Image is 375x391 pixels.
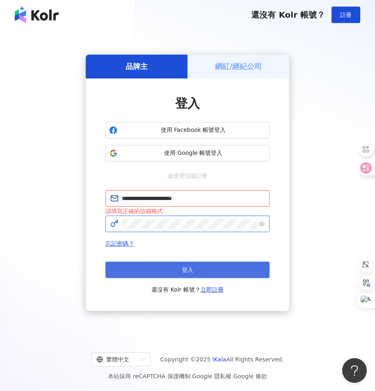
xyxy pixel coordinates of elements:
span: 或使用信箱註冊 [162,171,213,180]
a: Google 條款 [233,373,267,379]
img: logo [15,7,59,23]
span: 使用 Facebook 帳號登入 [121,126,266,134]
span: 還沒有 Kolr 帳號？ [151,285,224,294]
span: eye [259,221,265,227]
button: 登入 [105,262,270,278]
span: 使用 Google 帳號登入 [121,149,266,157]
a: iKala [213,356,226,363]
span: 註冊 [340,11,352,18]
h5: 網紅/經紀公司 [215,61,262,71]
span: | [190,373,192,379]
span: 登入 [182,267,193,273]
a: Google 隱私權 [192,373,231,379]
iframe: Help Scout Beacon - Open [342,358,367,383]
div: 繁體中文 [96,353,138,366]
a: 忘記密碼？ [105,240,134,247]
a: 立即註冊 [201,286,224,293]
span: | [231,373,233,379]
button: 使用 Facebook 帳號登入 [105,122,270,138]
h5: 品牌主 [126,61,148,71]
span: 登入 [175,96,200,110]
span: 還沒有 Kolr 帳號？ [251,10,325,20]
div: 請填寫正確的信箱格式 [105,207,270,216]
span: Copyright © 2025 All Rights Reserved. [160,354,284,364]
span: 本站採用 reCAPTCHA 保護機制 [108,371,267,381]
button: 使用 Google 帳號登入 [105,145,270,161]
button: 註冊 [332,7,360,23]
